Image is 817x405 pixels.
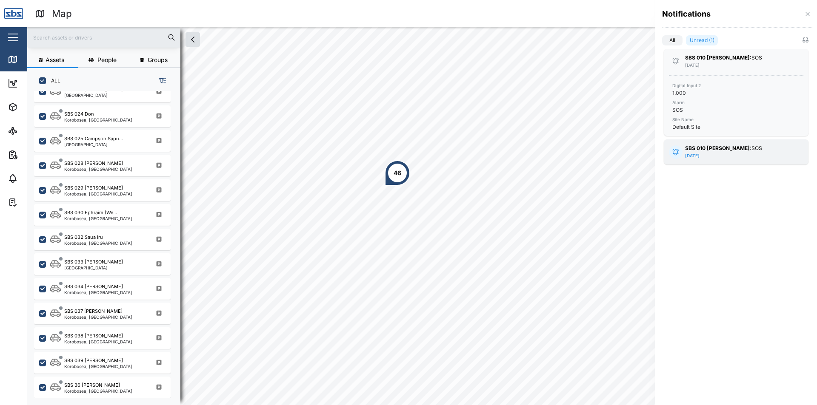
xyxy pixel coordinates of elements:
[685,54,751,61] strong: SBS 010 [PERSON_NAME]:
[672,123,700,131] div: Default Site
[685,145,751,151] strong: SBS 010 [PERSON_NAME]:
[672,89,686,97] div: 1.000
[686,35,718,45] label: Unread (1)
[685,144,787,153] div: SOS
[685,54,787,62] div: SOS
[672,82,800,89] div: Digital Input 2
[662,8,711,20] h4: Notifications
[672,106,683,114] div: SOS
[685,153,700,159] div: [DATE]
[672,99,800,106] div: Alarm
[672,116,800,123] div: Site Name
[685,62,700,69] div: [DATE]
[662,35,683,45] label: All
